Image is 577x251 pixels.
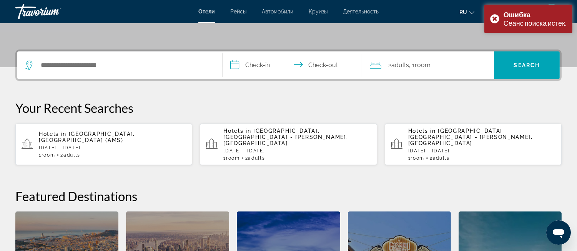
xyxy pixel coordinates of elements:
[408,155,424,161] span: 1
[245,155,265,161] span: 2
[388,60,409,71] span: 2
[40,59,211,71] input: Search hotel destination
[39,152,55,158] span: 1
[223,128,251,134] span: Hotels in
[514,62,540,68] span: Search
[408,128,533,146] span: [GEOGRAPHIC_DATA], [GEOGRAPHIC_DATA] - [PERSON_NAME], [GEOGRAPHIC_DATA]
[39,131,67,137] span: Hotels in
[230,8,246,15] a: Рейсы
[223,155,239,161] span: 1
[15,2,92,21] a: Травориум
[15,188,562,204] h2: Featured Destinations
[408,128,436,134] span: Hotels in
[60,152,80,158] span: 2
[248,155,265,161] span: Adults
[408,148,555,154] p: [DATE] - [DATE]
[198,8,215,15] a: Отели
[504,10,567,19] div: Ошибка
[459,9,467,15] font: ru
[309,8,328,15] a: Круизы
[223,51,362,79] button: Select check in and out date
[494,51,560,79] button: Search
[226,155,240,161] span: Room
[39,145,186,150] p: [DATE] - [DATE]
[411,155,424,161] span: Room
[430,155,450,161] span: 2
[262,8,293,15] a: Автомобили
[223,128,348,146] span: [GEOGRAPHIC_DATA], [GEOGRAPHIC_DATA] - [PERSON_NAME], [GEOGRAPHIC_DATA]
[63,152,80,158] span: Adults
[542,3,562,20] button: Меню пользователя
[504,10,530,19] font: Ошибка
[343,8,379,15] a: Деятельность
[415,61,431,69] span: Room
[433,155,450,161] span: Adults
[409,60,431,71] span: , 1
[362,51,494,79] button: Travelers: 2 adults, 0 children
[17,51,560,79] div: Search widget
[223,148,371,154] p: [DATE] - [DATE]
[546,220,571,245] iframe: Кнопка запуска окна обмена сообщениями
[504,19,567,27] font: Сеанс поиска истек.
[200,123,377,165] button: Hotels in [GEOGRAPHIC_DATA], [GEOGRAPHIC_DATA] - [PERSON_NAME], [GEOGRAPHIC_DATA][DATE] - [DATE]1...
[39,131,135,143] span: [GEOGRAPHIC_DATA], [GEOGRAPHIC_DATA] (AMS)
[459,7,474,18] button: Изменить язык
[15,100,562,116] p: Your Recent Searches
[15,123,192,165] button: Hotels in [GEOGRAPHIC_DATA], [GEOGRAPHIC_DATA] (AMS)[DATE] - [DATE]1Room2Adults
[42,152,55,158] span: Room
[385,123,562,165] button: Hotels in [GEOGRAPHIC_DATA], [GEOGRAPHIC_DATA] - [PERSON_NAME], [GEOGRAPHIC_DATA][DATE] - [DATE]1...
[391,61,409,69] span: Adults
